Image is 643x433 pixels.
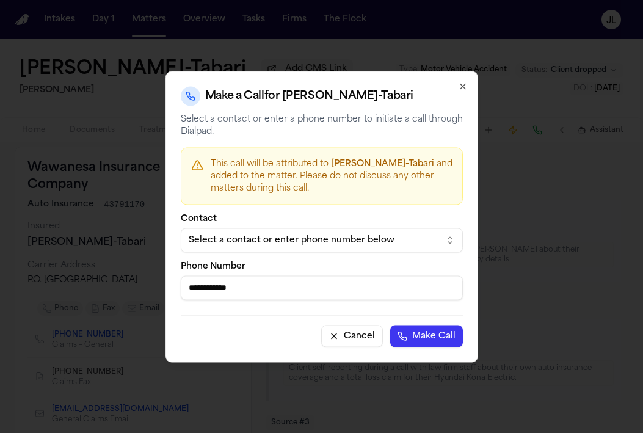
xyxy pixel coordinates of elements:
[181,262,463,271] label: Phone Number
[211,158,452,194] p: This call will be attributed to and added to the matter. Please do not discuss any other matters ...
[181,113,463,137] p: Select a contact or enter a phone number to initiate a call through Dialpad.
[321,325,383,347] button: Cancel
[181,214,463,223] label: Contact
[189,234,435,246] div: Select a contact or enter phone number below
[331,159,434,168] span: [PERSON_NAME]-Tabari
[390,325,463,347] button: Make Call
[205,87,413,104] h2: Make a Call for [PERSON_NAME]-Tabari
